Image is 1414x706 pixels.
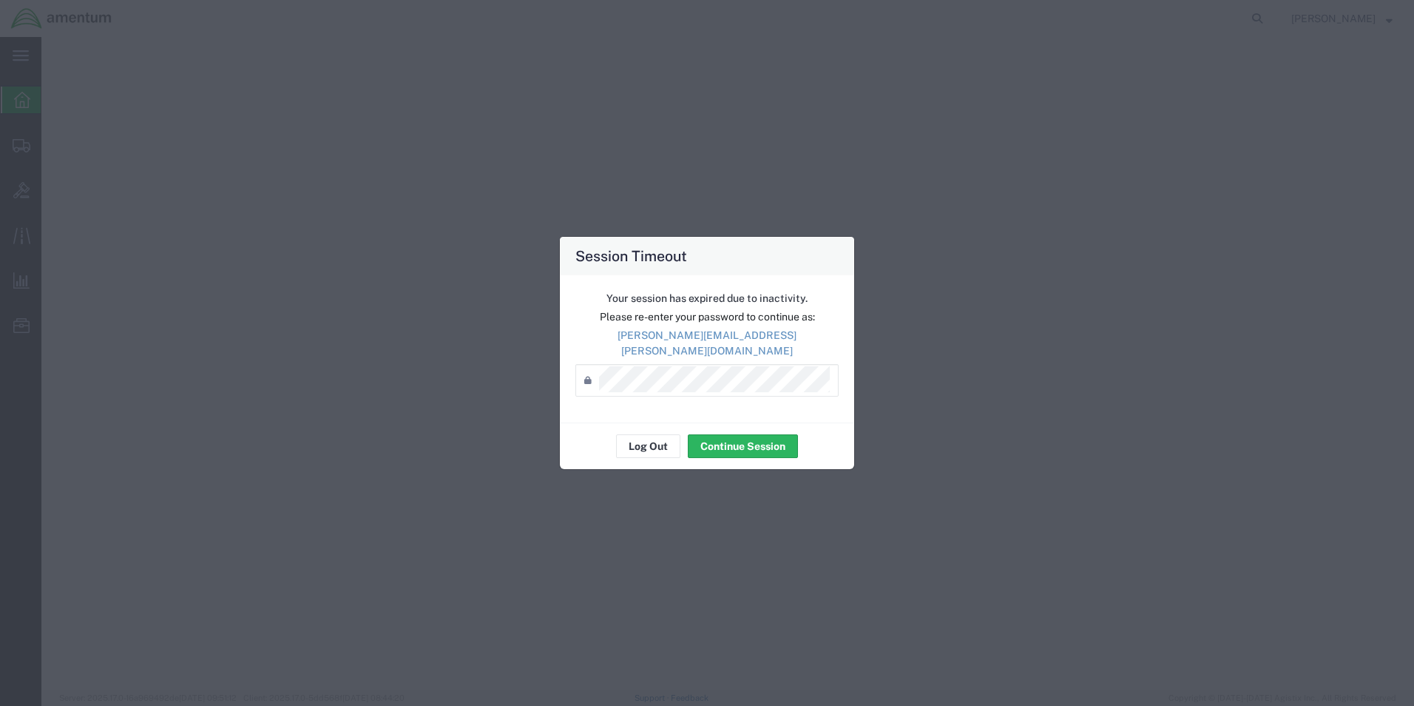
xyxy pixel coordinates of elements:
p: [PERSON_NAME][EMAIL_ADDRESS][PERSON_NAME][DOMAIN_NAME] [575,328,839,359]
p: Your session has expired due to inactivity. [575,291,839,306]
button: Log Out [616,434,680,458]
button: Continue Session [688,434,798,458]
p: Please re-enter your password to continue as: [575,309,839,325]
h4: Session Timeout [575,245,687,266]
